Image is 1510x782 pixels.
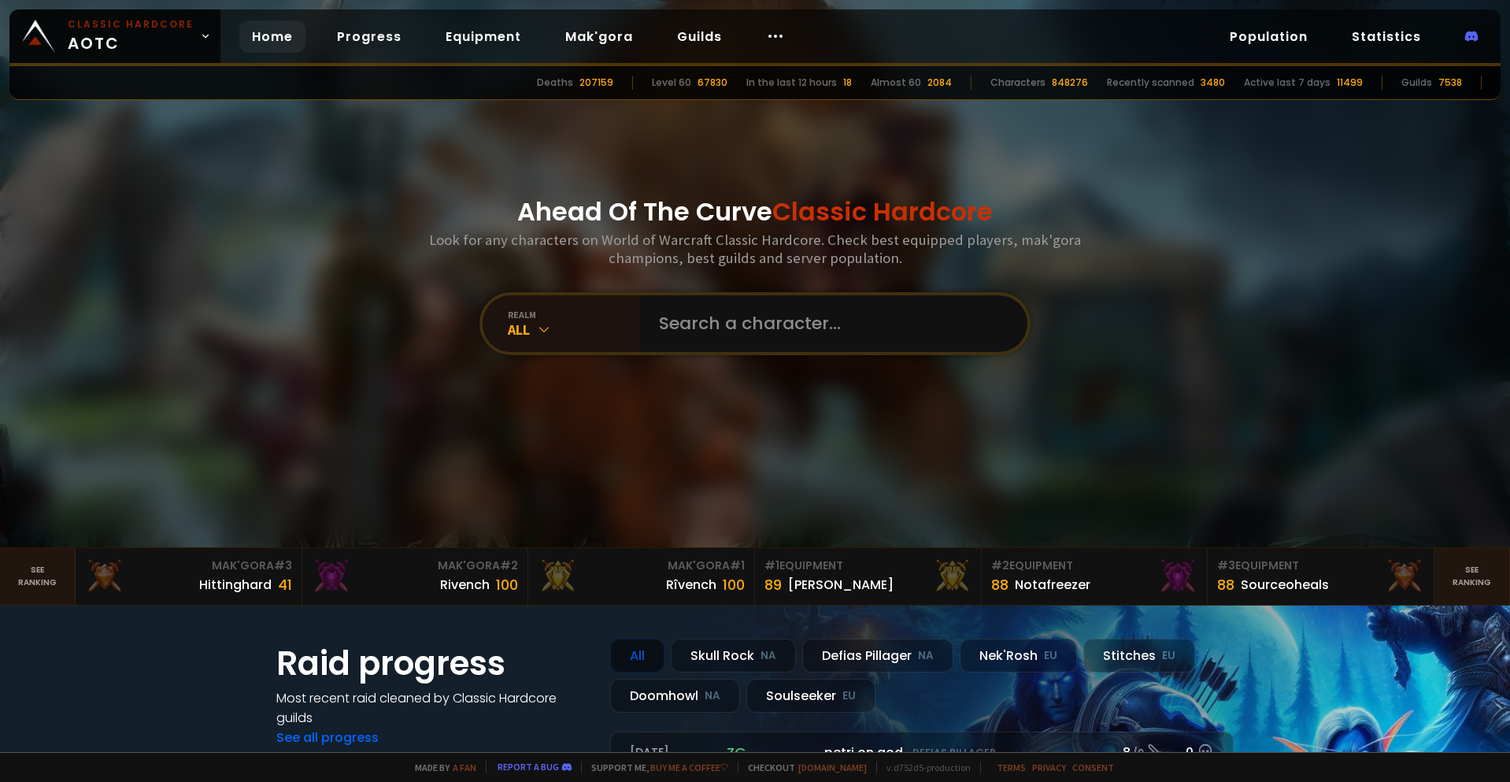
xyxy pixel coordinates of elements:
[76,548,302,605] a: Mak'Gora#3Hittinghard41
[276,639,591,688] h1: Raid progress
[650,295,1009,352] input: Search a character...
[68,17,194,32] small: Classic Hardcore
[528,548,755,605] a: Mak'Gora#1Rîvench100
[746,679,875,713] div: Soulseeker
[496,574,518,595] div: 100
[927,76,952,90] div: 2084
[664,20,735,53] a: Guilds
[666,575,716,595] div: Rîvench
[746,76,837,90] div: In the last 12 hours
[772,194,993,229] span: Classic Hardcore
[1083,639,1195,673] div: Stitches
[730,558,745,573] span: # 1
[68,17,194,55] span: AOTC
[755,548,982,605] a: #1Equipment89[PERSON_NAME]
[276,688,591,728] h4: Most recent raid cleaned by Classic Hardcore guilds
[537,76,573,90] div: Deaths
[918,648,934,664] small: NA
[802,639,953,673] div: Defias Pillager
[1401,76,1432,90] div: Guilds
[764,558,779,573] span: # 1
[764,558,972,574] div: Equipment
[199,575,272,595] div: Hittinghard
[239,20,305,53] a: Home
[1434,548,1510,605] a: Seeranking
[876,762,971,773] span: v. d752d5 - production
[9,9,220,63] a: Classic HardcoreAOTC
[302,548,529,605] a: Mak'Gora#2Rivench100
[1339,20,1434,53] a: Statistics
[1015,575,1090,595] div: Notafreezer
[517,193,993,231] h1: Ahead Of The Curve
[991,574,1009,595] div: 88
[871,76,921,90] div: Almost 60
[798,762,867,773] a: [DOMAIN_NAME]
[1217,574,1234,595] div: 88
[423,231,1087,267] h3: Look for any characters on World of Warcraft Classic Hardcore. Check best equipped players, mak'g...
[1044,648,1057,664] small: EU
[1217,558,1424,574] div: Equipment
[1438,76,1462,90] div: 7538
[553,20,646,53] a: Mak'gora
[990,76,1046,90] div: Characters
[508,309,640,321] div: realm
[1032,762,1066,773] a: Privacy
[960,639,1077,673] div: Nek'Rosh
[1337,76,1363,90] div: 11499
[1201,76,1225,90] div: 3480
[738,762,867,773] span: Checkout
[842,688,856,704] small: EU
[433,20,534,53] a: Equipment
[500,558,518,573] span: # 2
[1052,76,1088,90] div: 848276
[788,575,894,595] div: [PERSON_NAME]
[610,732,1234,773] a: [DATE]zgpetri on godDefias Pillager8 /90
[671,639,796,673] div: Skull Rock
[278,574,292,595] div: 41
[705,688,720,704] small: NA
[498,761,559,773] a: Report a bug
[538,558,745,574] div: Mak'Gora
[1217,20,1320,53] a: Population
[982,548,1208,605] a: #2Equipment88Notafreezer
[453,762,476,773] a: a fan
[843,76,852,90] div: 18
[1208,548,1434,605] a: #3Equipment88Sourceoheals
[324,20,414,53] a: Progress
[1241,575,1329,595] div: Sourceoheals
[1162,648,1175,664] small: EU
[997,762,1026,773] a: Terms
[991,558,1009,573] span: # 2
[508,321,640,339] div: All
[1244,76,1331,90] div: Active last 7 days
[991,558,1198,574] div: Equipment
[1217,558,1235,573] span: # 3
[405,762,476,773] span: Made by
[610,679,740,713] div: Doomhowl
[650,762,728,773] a: Buy me a coffee
[440,575,490,595] div: Rivench
[764,574,782,595] div: 89
[652,76,691,90] div: Level 60
[276,728,379,747] a: See all progress
[761,648,776,664] small: NA
[723,574,745,595] div: 100
[581,762,728,773] span: Support me,
[610,639,664,673] div: All
[1072,762,1114,773] a: Consent
[312,558,519,574] div: Mak'Gora
[1107,76,1194,90] div: Recently scanned
[579,76,613,90] div: 207159
[274,558,292,573] span: # 3
[698,76,727,90] div: 67830
[85,558,292,574] div: Mak'Gora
